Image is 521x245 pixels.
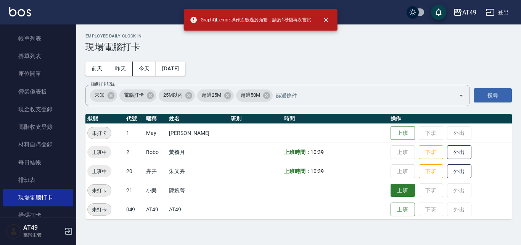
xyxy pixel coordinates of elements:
th: 時間 [282,114,389,124]
th: 班別 [229,114,282,124]
button: save [431,5,446,20]
td: May [144,123,167,143]
a: 高階收支登錄 [3,118,73,136]
span: 電腦打卡 [119,91,148,99]
button: 下班 [419,164,443,178]
span: 10:39 [310,149,324,155]
span: 10:39 [310,168,324,174]
p: 高階主管 [23,232,62,239]
b: 上班時間： [284,168,311,174]
td: 朱又卉 [167,162,229,181]
button: 外出 [447,164,471,178]
div: 超過50M [236,89,273,102]
span: 上班中 [87,148,111,156]
a: 帳單列表 [3,30,73,47]
img: Logo [9,7,31,16]
h2: Employee Daily Clock In [85,34,512,39]
img: Person [6,224,21,239]
th: 姓名 [167,114,229,124]
button: 搜尋 [474,88,512,102]
td: 21 [124,181,145,200]
div: AT49 [462,8,476,17]
label: 篩選打卡記錄 [91,81,115,87]
th: 狀態 [85,114,124,124]
td: Bobo [144,143,167,162]
button: 上班 [391,203,415,217]
td: 陳婉菁 [167,181,229,200]
span: 未知 [90,91,109,99]
input: 篩選條件 [274,89,445,102]
div: 未知 [90,89,117,102]
td: 1 [124,123,145,143]
button: 昨天 [109,62,133,76]
a: 營業儀表板 [3,83,73,101]
button: AT49 [450,5,479,20]
a: 座位開單 [3,65,73,83]
button: 外出 [447,145,471,159]
span: GraphQL error: 操作次數過於頻繁，請於1秒後再次嘗試 [190,16,312,24]
td: 2 [124,143,145,162]
a: 現場電腦打卡 [3,189,73,206]
td: 049 [124,200,145,219]
button: 上班 [391,184,415,197]
td: 小樂 [144,181,167,200]
button: Open [455,89,467,102]
span: 未打卡 [88,206,111,214]
a: 掃碼打卡 [3,206,73,224]
td: 黃褓月 [167,143,229,162]
a: 現金收支登錄 [3,101,73,118]
b: 上班時間： [284,149,311,155]
button: close [317,11,334,28]
th: 代號 [124,114,145,124]
h3: 現場電腦打卡 [85,42,512,52]
th: 暱稱 [144,114,167,124]
td: AT49 [167,200,229,219]
button: 今天 [133,62,156,76]
button: 上班 [391,126,415,140]
span: 超過25M [197,91,226,99]
span: 未打卡 [88,187,111,195]
span: 未打卡 [88,129,111,137]
div: 電腦打卡 [119,89,156,102]
a: 每日結帳 [3,154,73,171]
td: 20 [124,162,145,181]
td: AT49 [144,200,167,219]
a: 掛單列表 [3,47,73,65]
button: 下班 [419,145,443,159]
button: 前天 [85,62,109,76]
th: 操作 [389,114,512,124]
a: 材料自購登錄 [3,136,73,153]
div: 25M以內 [159,89,195,102]
td: 卉卉 [144,162,167,181]
td: [PERSON_NAME] [167,123,229,143]
button: [DATE] [156,62,185,76]
span: 超過50M [236,91,265,99]
span: 上班中 [87,167,111,175]
a: 排班表 [3,171,73,189]
button: 登出 [482,5,512,19]
div: 超過25M [197,89,234,102]
span: 25M以內 [159,91,187,99]
h5: AT49 [23,224,62,232]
